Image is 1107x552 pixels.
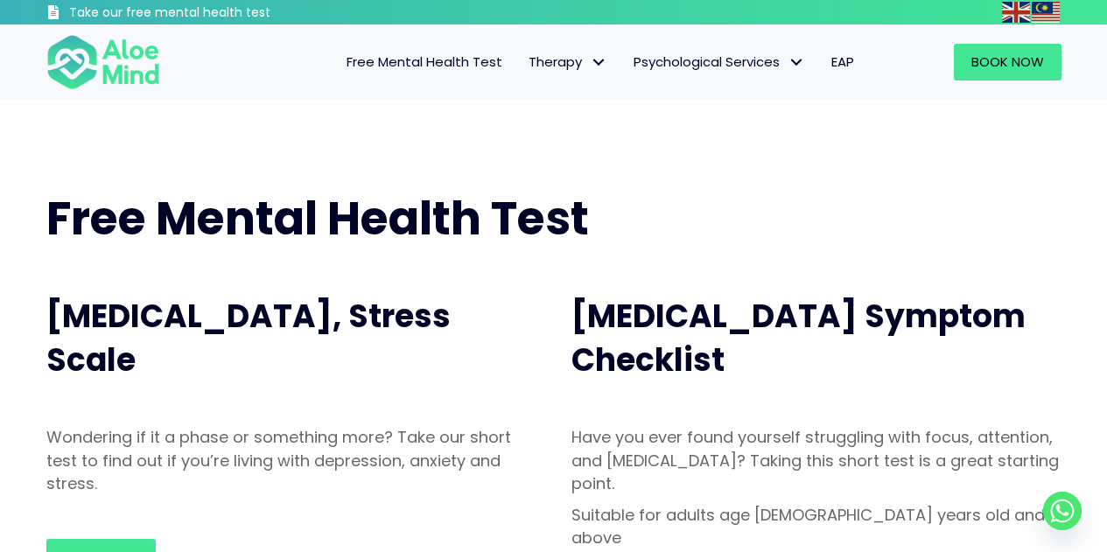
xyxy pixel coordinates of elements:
[46,4,364,24] a: Take our free mental health test
[954,44,1061,80] a: Book Now
[784,50,809,75] span: Psychological Services: submenu
[183,44,867,80] nav: Menu
[347,52,502,71] span: Free Mental Health Test
[586,50,612,75] span: Therapy: submenu
[46,186,589,250] span: Free Mental Health Test
[46,33,160,91] img: Aloe mind Logo
[620,44,818,80] a: Psychological ServicesPsychological Services: submenu
[515,44,620,80] a: TherapyTherapy: submenu
[1002,2,1032,22] a: English
[1043,492,1082,530] a: Whatsapp
[46,294,451,382] span: [MEDICAL_DATA], Stress Scale
[634,52,805,71] span: Psychological Services
[529,52,607,71] span: Therapy
[571,504,1061,549] p: Suitable for adults age [DEMOGRAPHIC_DATA] years old and above
[46,426,536,494] p: Wondering if it a phase or something more? Take our short test to find out if you’re living with ...
[571,426,1061,494] p: Have you ever found yourself struggling with focus, attention, and [MEDICAL_DATA]? Taking this sh...
[831,52,854,71] span: EAP
[1032,2,1061,22] a: Malay
[818,44,867,80] a: EAP
[333,44,515,80] a: Free Mental Health Test
[1002,2,1030,23] img: en
[1032,2,1060,23] img: ms
[571,294,1026,382] span: [MEDICAL_DATA] Symptom Checklist
[69,4,364,22] h3: Take our free mental health test
[971,52,1044,71] span: Book Now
